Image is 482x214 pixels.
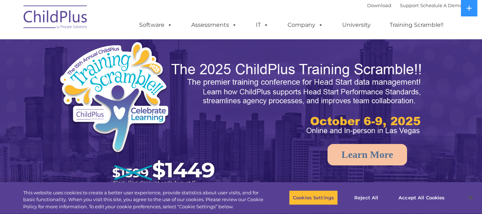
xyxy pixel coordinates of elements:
button: Reject All [344,190,389,205]
a: Support [400,3,419,8]
a: Schedule A Demo [420,3,462,8]
font: | [367,3,462,8]
a: Training Scramble!! [382,18,451,32]
a: Company [280,18,330,32]
button: Cookies Settings [289,190,338,205]
div: This website uses cookies to create a better user experience, provide statistics about user visit... [23,189,265,210]
img: ChildPlus by Procare Solutions [20,0,91,36]
button: Close [463,190,478,205]
a: IT [249,18,276,32]
a: University [335,18,378,32]
a: Assessments [184,18,244,32]
a: Software [132,18,179,32]
a: Learn More [328,144,407,165]
a: Download [367,3,391,8]
button: Accept All Cookies [395,190,448,205]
